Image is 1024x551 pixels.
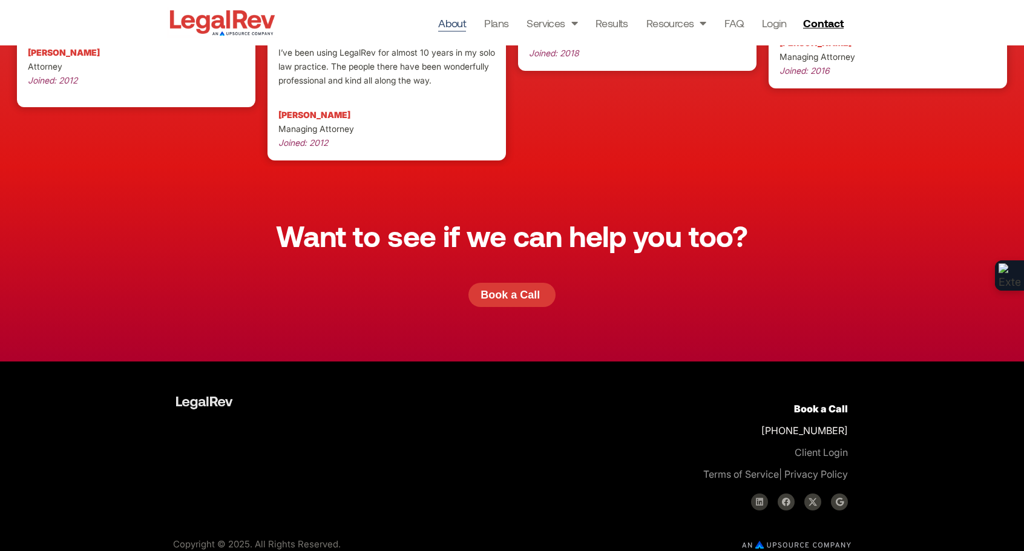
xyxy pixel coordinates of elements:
[278,137,328,148] em: Joined: 2012
[438,15,466,31] a: About
[527,15,577,31] a: Services
[795,446,848,458] a: Client Login
[481,289,540,300] span: Book a Call
[529,48,579,58] em: Joined: 2018
[724,15,744,31] a: FAQ
[276,221,747,250] h3: Want to see if we can help you too?
[779,38,852,48] a: [PERSON_NAME]
[703,468,779,480] a: Terms of Service
[28,45,245,87] p: Attorney
[484,15,508,31] a: Plans
[596,15,628,31] a: Results
[468,283,555,307] a: Book a Call
[762,15,786,31] a: Login
[784,468,848,480] a: Privacy Policy
[278,108,495,150] div: Managing Attorney
[798,13,852,33] a: Contact
[794,403,848,415] a: Book a Call
[173,538,341,550] span: Copyright © 2025. All Rights Reserved.
[28,75,77,85] em: Joined: 2012
[703,468,782,480] span: |
[278,110,350,120] a: [PERSON_NAME]
[803,18,844,28] span: Contact
[646,15,706,31] a: Resources
[438,15,786,31] nav: Menu
[779,36,996,78] div: Managing Attorney
[278,45,495,87] p: I’ve been using LegalRev for almost 10 years in my solo law practice. The people there have been ...
[779,65,830,76] em: Joined: 2016
[28,47,100,58] a: [PERSON_NAME]
[527,398,848,485] p: [PHONE_NUMBER]
[999,263,1020,288] img: Extension Icon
